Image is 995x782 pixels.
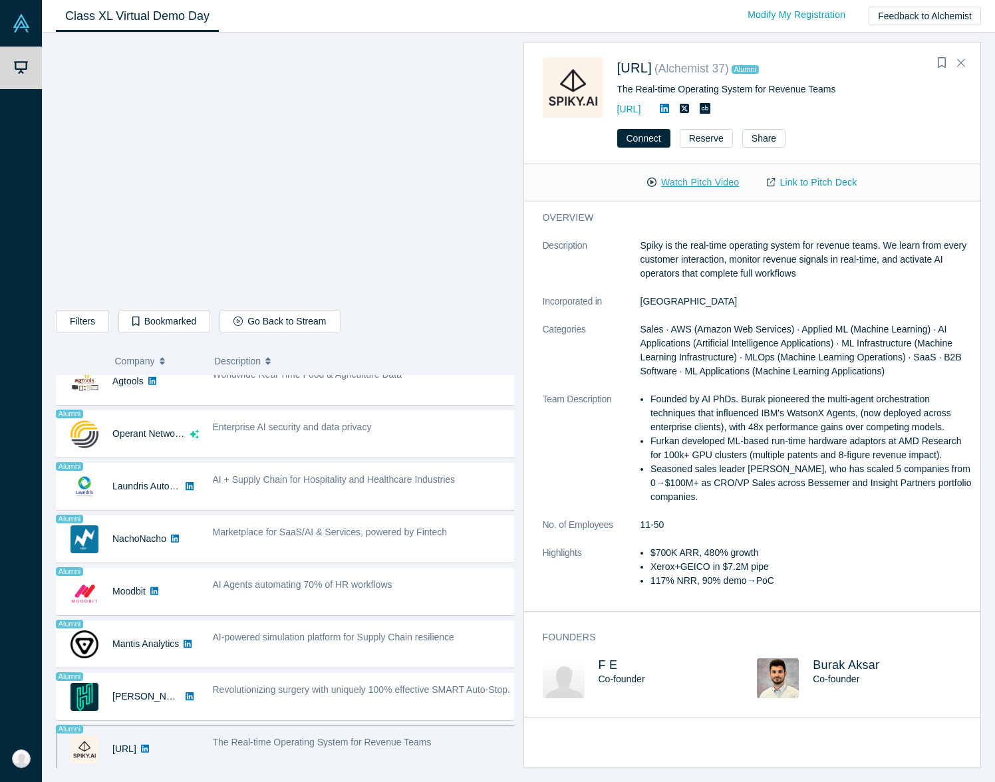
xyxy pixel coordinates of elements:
[213,737,432,747] span: The Real-time Operating System for Revenue Teams
[543,295,640,323] dt: Incorporated in
[543,323,640,392] dt: Categories
[650,462,972,504] li: Seasoned sales leader [PERSON_NAME], who has scaled 5 companies from 0→$100M+ as CRO/VP Sales acr...
[617,82,962,96] div: The Real-time Operating System for Revenue Teams
[56,567,83,576] span: Alumni
[599,674,645,684] span: Co-founder
[56,725,83,733] span: Alumni
[112,481,301,491] a: Laundris Autonomous Inventory Management
[742,129,785,148] button: Share
[543,239,640,295] dt: Description
[112,743,136,754] a: [URL]
[617,104,641,114] a: [URL]
[617,129,670,148] button: Connect
[115,347,201,375] button: Company
[71,578,98,606] img: Moodbit's Logo
[71,735,98,763] img: Spiky.ai's Logo
[71,630,98,658] img: Mantis Analytics's Logo
[71,683,98,711] img: Hubly Surgical's Logo
[213,632,454,642] span: AI-powered simulation platform for Supply Chain resilience
[213,527,448,537] span: Marketplace for SaaS/AI & Services, powered by Fintech
[213,474,456,485] span: AI + Supply Chain for Hospitality and Healthcare Industries
[650,560,972,574] li: Xerox+GEICO in $7.2M pipe
[112,586,146,596] a: Moodbit
[112,376,144,386] a: Agtools
[932,54,951,72] button: Bookmark
[757,658,799,698] img: Burak Aksar's Profile Image
[115,347,155,375] span: Company
[640,239,972,281] p: Spiky is the real-time operating system for revenue teams. We learn from every customer interacti...
[732,65,759,74] span: Alumni
[543,518,640,546] dt: No. of Employees
[71,525,98,553] img: NachoNacho's Logo
[190,430,199,439] svg: dsa ai sparkles
[112,691,225,702] a: [PERSON_NAME] Surgical
[12,749,31,768] img: Li Lin's Account
[118,310,210,333] button: Bookmarked
[543,211,954,225] h3: overview
[112,638,179,649] a: Mantis Analytics
[71,473,98,501] img: Laundris Autonomous Inventory Management's Logo
[650,434,972,462] li: Furkan developed ML-based run-time hardware adaptors at AMD Research for 100k+ GPU clusters (mult...
[56,672,83,681] span: Alumni
[543,630,954,644] h3: Founders
[951,53,971,74] button: Close
[213,684,510,695] span: Revolutionizing surgery with uniquely 100% effective SMART Auto-Stop.
[112,428,188,439] a: Operant Networks
[640,295,972,309] dd: [GEOGRAPHIC_DATA]
[71,420,98,448] img: Operant Networks's Logo
[640,518,972,532] dd: 11-50
[214,347,261,375] span: Description
[753,171,871,194] a: Link to Pitch Deck
[56,515,83,523] span: Alumni
[813,658,879,672] a: Burak Aksar
[650,546,972,560] li: $700K ARR, 480% growth
[640,324,962,376] span: Sales · AWS (Amazon Web Services) · Applied ML (Machine Learning) · AI Applications (Artificial I...
[56,1,219,32] a: Class XL Virtual Demo Day
[56,462,83,471] span: Alumni
[71,368,98,396] img: Agtools's Logo
[214,347,505,375] button: Description
[617,61,652,75] a: [URL]
[213,422,372,432] span: Enterprise AI security and data privacy
[112,533,166,544] a: NachoNacho
[654,62,729,75] small: ( Alchemist 37 )
[543,658,585,698] img: F E's Profile Image
[543,392,640,518] dt: Team Description
[869,7,981,25] button: Feedback to Alchemist
[680,129,733,148] button: Reserve
[650,574,972,588] li: 117% NRR, 90% demo→PoC
[56,620,83,628] span: Alumni
[599,658,618,672] a: F E
[213,579,392,590] span: AI Agents automating 70% of HR workflows
[219,310,340,333] button: Go Back to Stream
[213,369,402,380] span: Worldwide Real Time Food & Agriculture Data
[813,674,859,684] span: Co-founder
[57,43,513,300] iframe: Hubly Surgical
[543,57,603,118] img: Spiky.ai's Logo
[56,310,109,333] button: Filters
[56,410,83,418] span: Alumni
[650,392,972,434] li: Founded by AI PhDs. Burak pioneered the multi-agent orchestration techniques that influenced IBM'...
[12,14,31,33] img: Alchemist Vault Logo
[633,171,753,194] button: Watch Pitch Video
[543,546,640,602] dt: Highlights
[734,3,859,27] a: Modify My Registration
